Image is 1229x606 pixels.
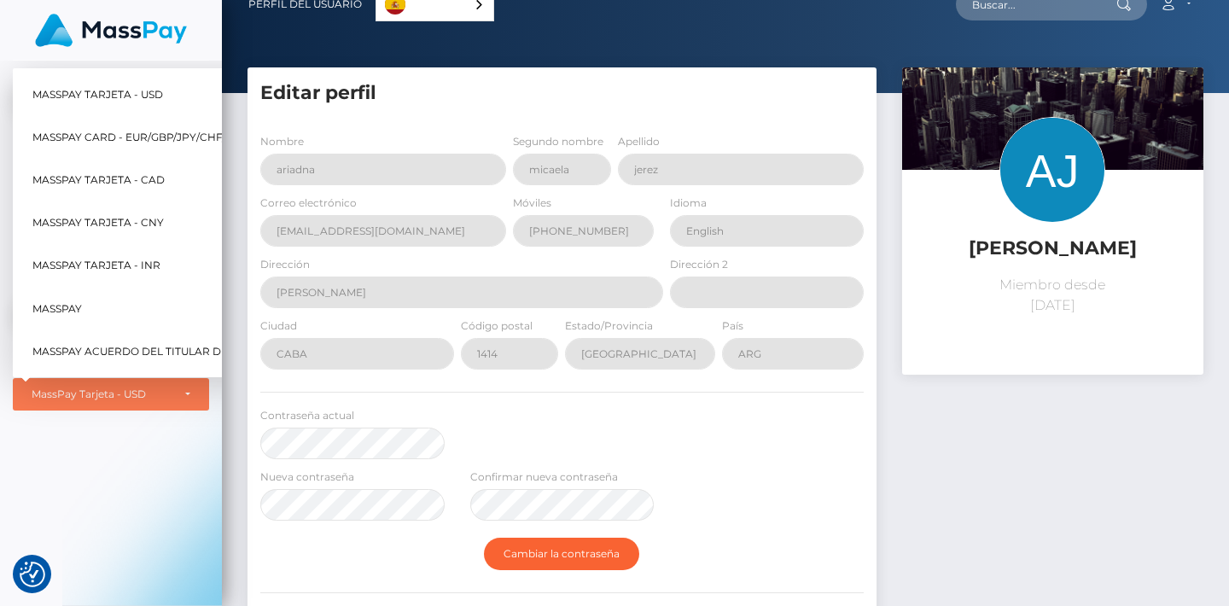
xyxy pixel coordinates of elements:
[32,126,249,149] span: MassPay Card - EUR/GBP/JPY/CHF/AUD
[20,562,45,587] button: Consent Preferences
[260,469,354,485] label: Nueva contraseña
[513,134,603,149] label: Segundo nombre
[32,169,165,191] span: MassPay Tarjeta - CAD
[670,195,707,211] label: Idioma
[470,469,618,485] label: Confirmar nueva contraseña
[35,14,187,47] img: MassPay
[915,236,1191,262] h5: [PERSON_NAME]
[20,562,45,587] img: Revisit consent button
[670,257,728,272] label: Dirección 2
[260,134,304,149] label: Nombre
[32,254,160,277] span: MassPay Tarjeta - INR
[902,67,1203,269] img: ...
[32,212,164,234] span: MassPay Tarjeta - CNY
[618,134,660,149] label: Apellido
[461,318,533,334] label: Código postal
[260,80,864,107] h5: Editar perfil
[32,83,163,105] span: MassPay Tarjeta - USD
[513,195,551,211] label: Móviles
[565,318,653,334] label: Estado/Provincia
[260,257,310,272] label: Dirección
[32,297,82,319] span: MassPay
[32,387,172,401] div: MassPay Tarjeta - USD
[915,275,1191,316] p: Miembro desde [DATE]
[722,318,743,334] label: País
[32,341,367,363] span: MassPay Acuerdo del titular de la tarjeta de prepago
[484,538,639,570] button: Cambiar la contraseña
[260,318,297,334] label: Ciudad
[260,195,357,211] label: Correo electrónico
[13,378,209,411] button: MassPay Tarjeta - USD
[260,408,354,423] label: Contraseña actual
